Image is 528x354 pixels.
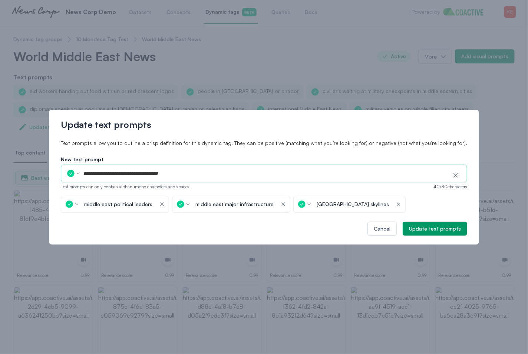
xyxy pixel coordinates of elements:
[367,222,397,236] button: Cancel
[61,139,467,147] p: Text prompts allow you to outline a crisp definition for this dynamic tag. They can be positive (...
[193,199,276,209] button: middle east major infrastructure
[61,184,191,190] span: Text prompts can only contain alphanumeric characters and spaces.
[82,199,155,209] button: middle east political leaders
[317,201,389,208] div: [GEOGRAPHIC_DATA] skylines
[374,225,390,232] div: Cancel
[195,201,274,208] div: middle east major infrastructure
[61,156,467,163] label: New text prompt
[61,119,467,130] h2: Update text prompts
[403,222,467,236] button: Update text prompts
[433,184,467,190] span: 40 / 80 characters
[84,201,152,208] div: middle east political leaders
[409,225,461,232] div: Update text prompts
[314,199,391,209] button: [GEOGRAPHIC_DATA] skylines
